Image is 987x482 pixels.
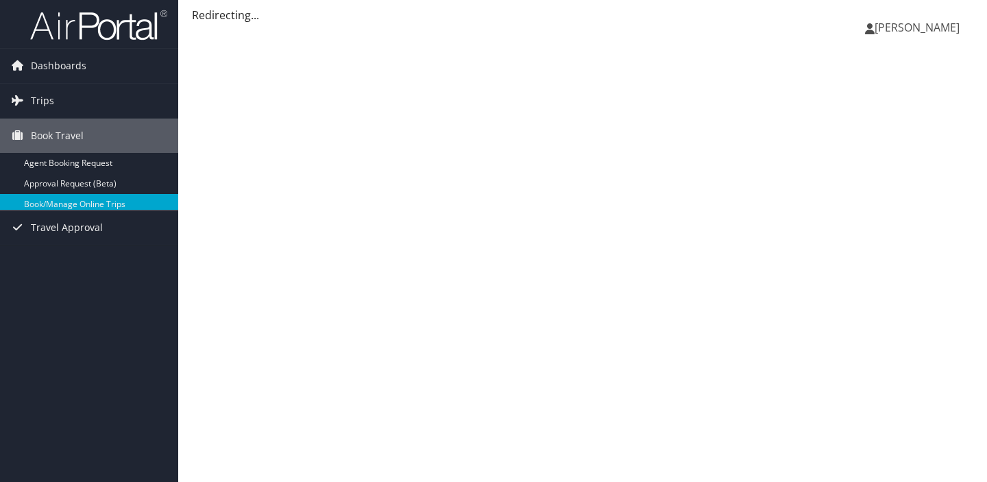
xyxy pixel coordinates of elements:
[31,119,84,153] span: Book Travel
[31,84,54,118] span: Trips
[31,49,86,83] span: Dashboards
[30,9,167,41] img: airportal-logo.png
[31,210,103,245] span: Travel Approval
[875,20,960,35] span: [PERSON_NAME]
[865,7,973,48] a: [PERSON_NAME]
[192,7,973,23] div: Redirecting...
